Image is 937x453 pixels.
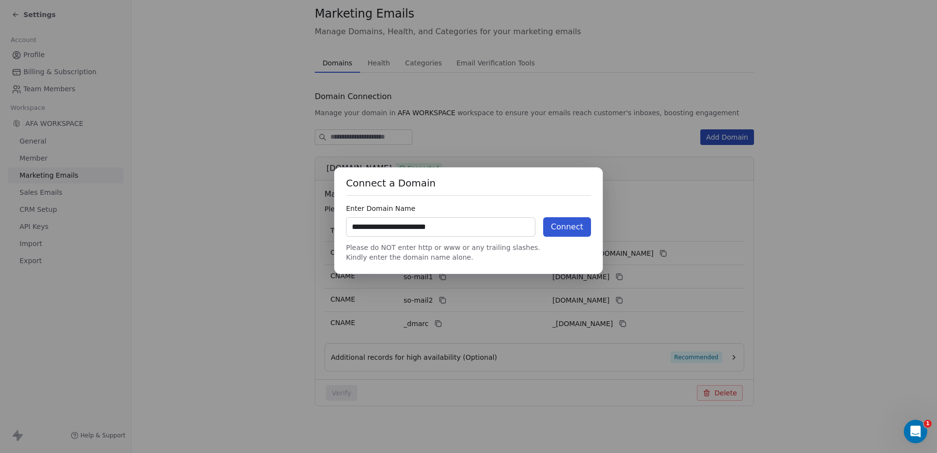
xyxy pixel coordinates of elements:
button: Connect [543,217,591,237]
div: Enter Domain Name [346,204,591,213]
span: 1 [924,420,932,428]
span: Please do NOT enter http or www or any trailing slashes. Kindly enter the domain name alone. [346,243,541,262]
h1: Connect a Domain [346,179,591,189]
iframe: Intercom live chat [904,420,927,443]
